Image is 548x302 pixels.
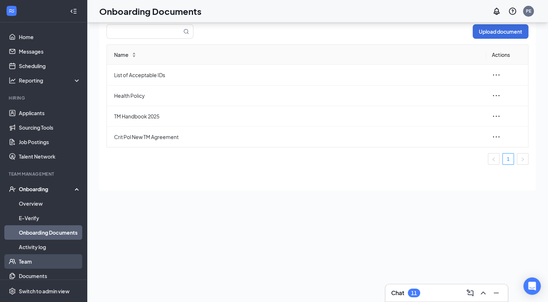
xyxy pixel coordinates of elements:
span: left [491,157,496,162]
a: Onboarding Documents [19,225,81,240]
span: Crit Pol New TM Agreement [114,133,480,141]
svg: Analysis [9,77,16,84]
div: PE [526,8,531,14]
a: E-Verify [19,211,81,225]
div: Switch to admin view [19,288,70,295]
a: Talent Network [19,149,81,164]
a: Applicants [19,106,81,120]
svg: WorkstreamLogo [8,7,15,14]
button: ChevronUp [477,287,489,299]
div: Team Management [9,171,79,177]
span: ellipsis [492,112,501,121]
div: Reporting [19,77,81,84]
span: ellipsis [492,71,501,79]
svg: ChevronUp [479,289,488,297]
span: Health Policy [114,92,480,100]
li: Next Page [517,153,528,165]
svg: Settings [9,288,16,295]
button: right [517,153,528,165]
a: Team [19,254,81,269]
a: Messages [19,44,81,59]
a: Sourcing Tools [19,120,81,135]
li: Previous Page [488,153,499,165]
svg: UserCheck [9,185,16,193]
a: 1 [503,154,514,164]
h1: Onboarding Documents [99,5,201,17]
span: Name [114,51,129,59]
a: Job Postings [19,135,81,149]
svg: QuestionInfo [508,7,517,16]
h3: Chat [391,289,404,297]
button: left [488,153,499,165]
svg: Minimize [492,289,501,297]
svg: ComposeMessage [466,289,474,297]
button: ComposeMessage [464,287,476,299]
li: 1 [502,153,514,165]
svg: MagnifyingGlass [183,29,189,34]
a: Home [19,30,81,44]
span: right [520,157,525,162]
span: ellipsis [492,91,501,100]
span: List of Acceptable IDs [114,71,480,79]
svg: Notifications [492,7,501,16]
a: Scheduling [19,59,81,73]
div: Onboarding [19,185,75,193]
div: Open Intercom Messenger [523,277,541,295]
a: Activity log [19,240,81,254]
span: ellipsis [492,133,501,141]
button: Minimize [490,287,502,299]
th: Actions [486,45,528,65]
a: Documents [19,269,81,283]
svg: Collapse [70,8,77,15]
span: ↑ [131,53,137,55]
a: Overview [19,196,81,211]
div: Hiring [9,95,79,101]
span: TM Handbook 2025 [114,112,480,120]
span: ↓ [131,55,137,57]
div: 11 [411,290,417,296]
button: Upload document [473,24,528,39]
